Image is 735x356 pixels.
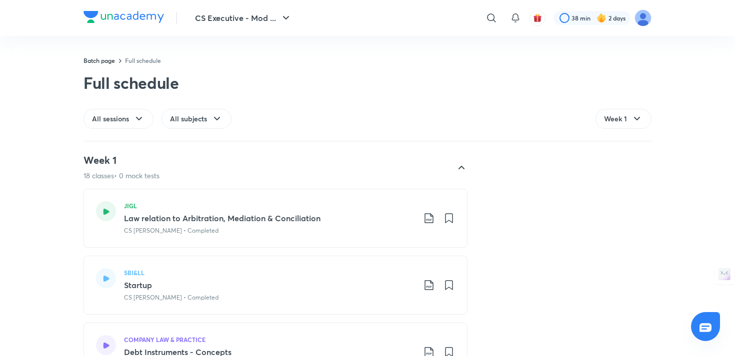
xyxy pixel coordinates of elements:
img: Company Logo [83,11,164,23]
p: CS [PERSON_NAME] • Completed [124,226,218,235]
img: avatar [533,13,542,22]
a: SBI&LLStartupCS [PERSON_NAME] • Completed [83,256,467,315]
span: Week 1 [604,114,627,124]
span: All sessions [92,114,129,124]
img: sumit kumar [634,9,651,26]
button: CS Executive - Mod ... [189,8,298,28]
a: Company Logo [83,11,164,25]
h5: COMPANY LAW & PRACTICE [124,335,205,344]
div: Week 118 classes• 0 mock tests [75,154,467,181]
a: JIGLLaw relation to Arbitration, Mediation & ConciliationCS [PERSON_NAME] • Completed [83,189,467,248]
h3: Law relation to Arbitration, Mediation & Conciliation [124,212,415,224]
span: All subjects [170,114,207,124]
button: avatar [529,10,545,26]
h4: Week 1 [83,154,159,167]
h3: Startup [124,279,415,291]
h5: JIGL [124,201,137,210]
div: Full schedule [83,73,179,93]
p: 18 classes • 0 mock tests [83,171,159,181]
a: Batch page [83,56,115,64]
img: streak [596,13,606,23]
h5: SBI&LL [124,268,144,277]
a: Full schedule [125,56,161,64]
p: CS [PERSON_NAME] • Completed [124,293,218,302]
